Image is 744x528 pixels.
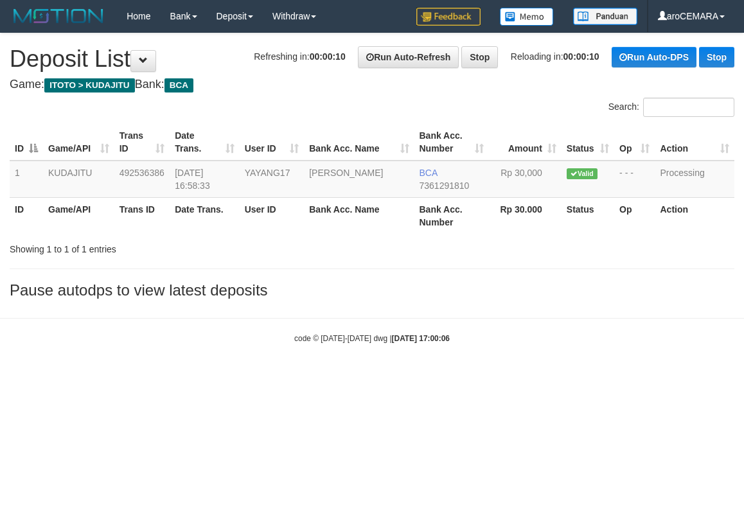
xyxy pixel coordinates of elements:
[43,197,114,234] th: Game/API
[10,124,43,161] th: ID: activate to sort column descending
[10,6,107,26] img: MOTION_logo.png
[164,78,193,92] span: BCA
[10,161,43,198] td: 1
[614,161,655,198] td: - - -
[414,124,489,161] th: Bank Acc. Number: activate to sort column ascending
[489,197,562,234] th: Rp 30.000
[44,78,135,92] span: ITOTO > KUDAJITU
[114,124,170,161] th: Trans ID: activate to sort column ascending
[500,8,554,26] img: Button%20Memo.svg
[614,197,655,234] th: Op
[562,197,614,234] th: Status
[10,46,734,72] h1: Deposit List
[563,51,599,62] strong: 00:00:10
[10,197,43,234] th: ID
[461,46,498,68] a: Stop
[612,47,696,67] a: Run Auto-DPS
[416,8,481,26] img: Feedback.jpg
[240,197,305,234] th: User ID
[294,334,450,343] small: code © [DATE]-[DATE] dwg |
[655,124,734,161] th: Action: activate to sort column ascending
[114,197,170,234] th: Trans ID
[608,98,734,117] label: Search:
[699,47,734,67] a: Stop
[310,51,346,62] strong: 00:00:10
[245,168,290,178] span: YAYANG17
[420,180,470,191] span: Copy 7361291810 to clipboard
[304,197,414,234] th: Bank Acc. Name
[10,78,734,91] h4: Game: Bank:
[655,161,734,198] td: Processing
[309,168,383,178] a: [PERSON_NAME]
[414,197,489,234] th: Bank Acc. Number
[170,124,239,161] th: Date Trans.: activate to sort column ascending
[43,161,114,198] td: KUDAJITU
[392,334,450,343] strong: [DATE] 17:00:06
[614,124,655,161] th: Op: activate to sort column ascending
[43,124,114,161] th: Game/API: activate to sort column ascending
[489,124,562,161] th: Amount: activate to sort column ascending
[10,238,301,256] div: Showing 1 to 1 of 1 entries
[573,8,637,25] img: panduan.png
[500,168,542,178] span: Rp 30,000
[420,168,438,178] span: BCA
[655,197,734,234] th: Action
[562,124,614,161] th: Status: activate to sort column ascending
[304,124,414,161] th: Bank Acc. Name: activate to sort column ascending
[254,51,345,62] span: Refreshing in:
[643,98,734,117] input: Search:
[358,46,459,68] a: Run Auto-Refresh
[120,168,164,178] span: 492536386
[175,168,210,191] span: [DATE] 16:58:33
[240,124,305,161] th: User ID: activate to sort column ascending
[170,197,239,234] th: Date Trans.
[10,282,734,299] h3: Pause autodps to view latest deposits
[511,51,599,62] span: Reloading in:
[567,168,598,179] span: Valid transaction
